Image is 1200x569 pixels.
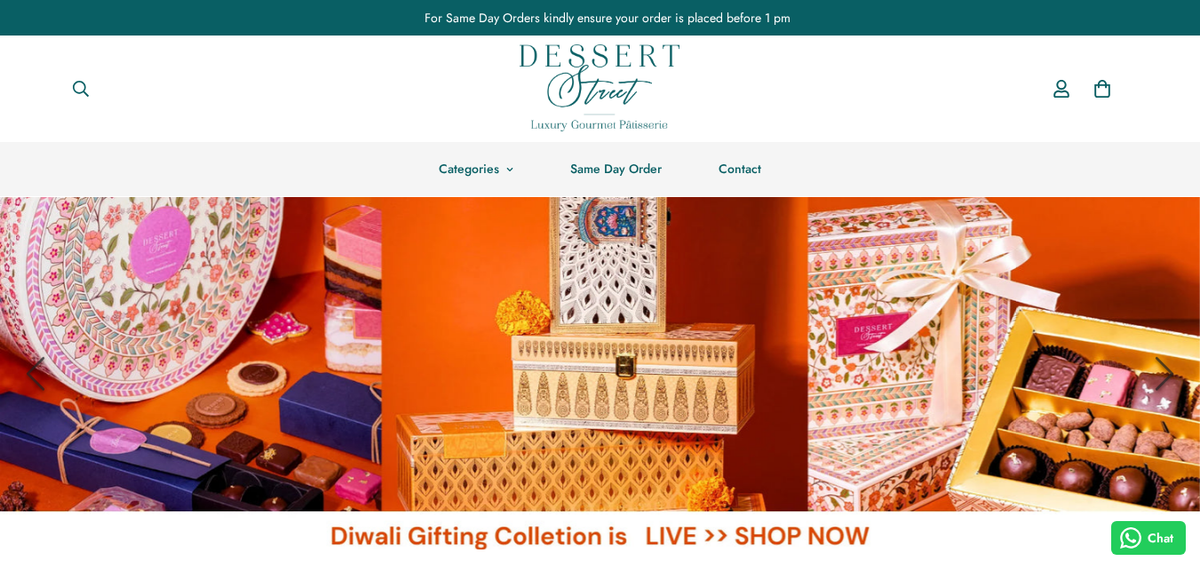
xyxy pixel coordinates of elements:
[542,142,690,196] a: Same Day Order
[690,142,790,196] a: Contact
[1148,529,1173,548] span: Chat
[520,36,679,142] a: Dessert Street
[1082,68,1123,109] a: 0
[1129,338,1200,409] button: Next
[520,44,679,131] img: Dessert Street
[1111,521,1187,555] button: Chat
[410,142,542,196] a: Categories
[58,69,104,108] button: Search
[1041,63,1082,115] a: Account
